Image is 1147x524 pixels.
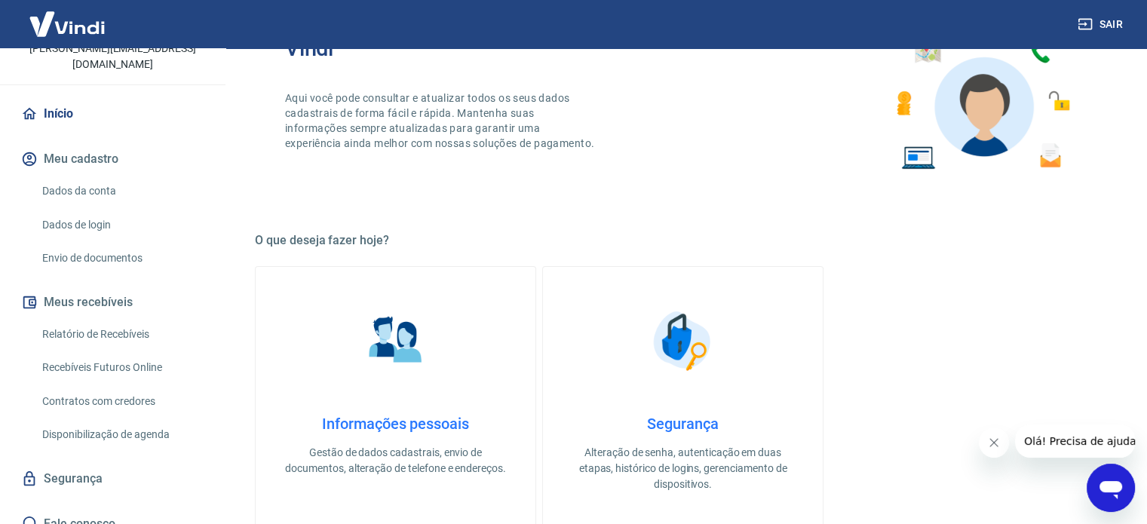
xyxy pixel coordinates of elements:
h4: Informações pessoais [280,415,511,433]
a: Início [18,97,207,130]
a: Disponibilização de agenda [36,419,207,450]
a: Dados de login [36,210,207,241]
iframe: Mensagem da empresa [1015,424,1135,458]
button: Sair [1075,11,1129,38]
a: Segurança [18,462,207,495]
button: Meus recebíveis [18,286,207,319]
img: Informações pessoais [358,303,434,378]
h4: Segurança [567,415,799,433]
img: Vindi [18,1,116,47]
iframe: Fechar mensagem [979,427,1009,458]
img: Imagem de um avatar masculino com diversos icones exemplificando as funcionalidades do gerenciado... [883,12,1081,179]
p: Aqui você pode consultar e atualizar todos os seus dados cadastrais de forma fácil e rápida. Mant... [285,90,597,151]
h5: O que deseja fazer hoje? [255,233,1111,248]
button: Meu cadastro [18,142,207,176]
span: Olá! Precisa de ajuda? [9,11,127,23]
a: Contratos com credores [36,386,207,417]
a: Relatório de Recebíveis [36,319,207,350]
img: Segurança [646,303,721,378]
a: Recebíveis Futuros Online [36,352,207,383]
p: Alteração de senha, autenticação em duas etapas, histórico de logins, gerenciamento de dispositivos. [567,445,799,492]
h2: Bem-vindo(a) ao gerenciador de conta Vindi [285,12,683,60]
a: Envio de documentos [36,243,207,274]
p: Gestão de dados cadastrais, envio de documentos, alteração de telefone e endereços. [280,445,511,477]
p: [PERSON_NAME][EMAIL_ADDRESS][DOMAIN_NAME] [12,41,213,72]
a: Dados da conta [36,176,207,207]
iframe: Botão para abrir a janela de mensagens [1087,464,1135,512]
